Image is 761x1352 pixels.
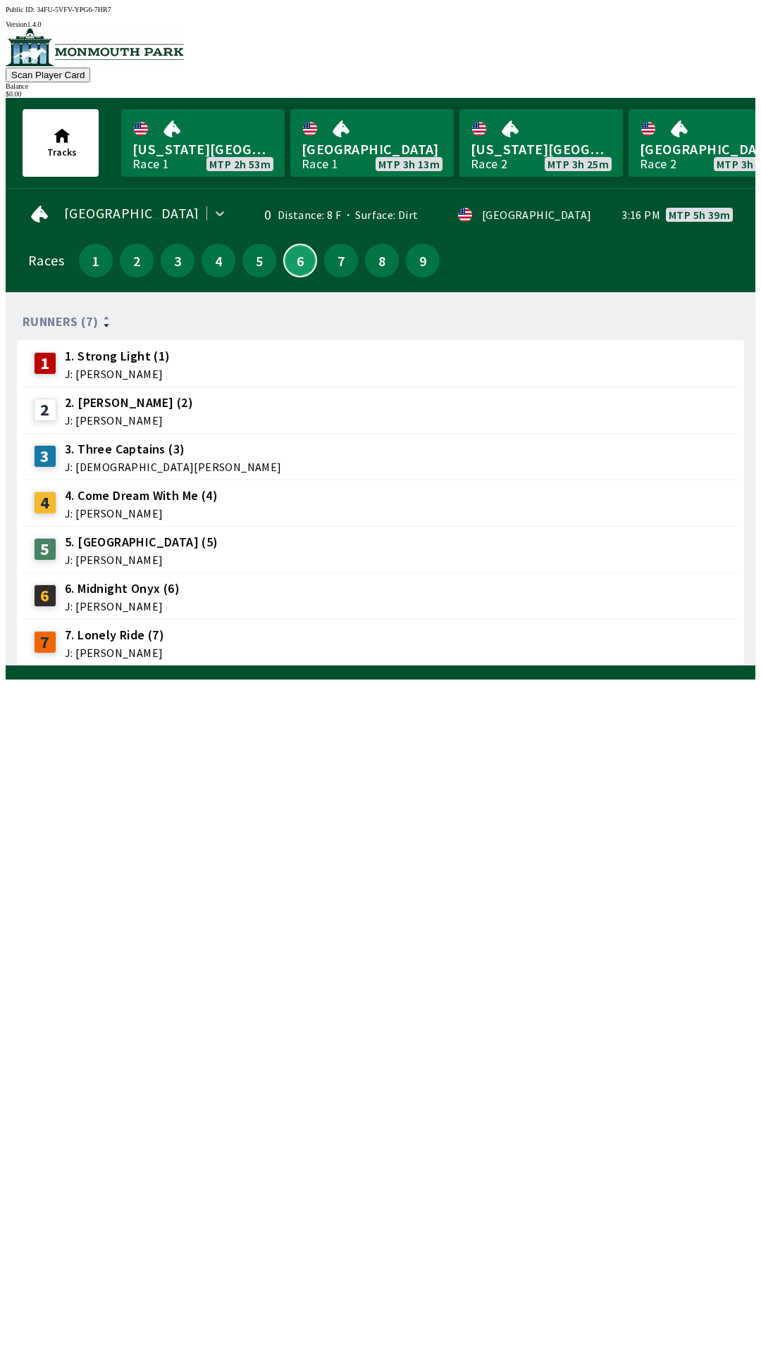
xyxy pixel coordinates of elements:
[65,394,193,412] span: 2. [PERSON_NAME] (2)
[6,90,755,98] div: $ 0.00
[132,140,273,158] span: [US_STATE][GEOGRAPHIC_DATA]
[65,601,180,612] span: J: [PERSON_NAME]
[365,244,399,277] button: 8
[302,158,338,170] div: Race 1
[6,28,184,66] img: venue logo
[34,538,56,561] div: 5
[669,209,730,220] span: MTP 5h 39m
[34,631,56,653] div: 7
[621,209,660,220] span: 3:16 PM
[28,255,64,266] div: Races
[120,244,154,277] button: 2
[65,440,282,458] span: 3. Three Captains (3)
[205,256,232,265] span: 4
[65,626,164,644] span: 7. Lonely Ride (7)
[249,209,272,220] div: 0
[471,140,612,158] span: [US_STATE][GEOGRAPHIC_DATA]
[6,82,755,90] div: Balance
[47,146,77,158] span: Tracks
[23,109,99,177] button: Tracks
[34,584,56,607] div: 6
[34,399,56,421] div: 2
[202,244,235,277] button: 4
[82,256,109,265] span: 1
[547,158,609,170] span: MTP 3h 25m
[34,445,56,468] div: 3
[34,492,56,514] div: 4
[324,244,358,277] button: 7
[164,256,191,265] span: 3
[409,256,436,265] span: 9
[65,580,180,598] span: 6. Midnight Onyx (6)
[65,554,218,565] span: J: [PERSON_NAME]
[65,647,164,658] span: J: [PERSON_NAME]
[459,109,623,177] a: [US_STATE][GEOGRAPHIC_DATA]Race 2MTP 3h 25m
[65,508,218,519] span: J: [PERSON_NAME]
[278,208,341,222] span: Distance: 8 F
[65,461,282,472] span: J: [DEMOGRAPHIC_DATA][PERSON_NAME]
[369,256,395,265] span: 8
[406,244,440,277] button: 9
[328,256,354,265] span: 7
[246,256,273,265] span: 5
[209,158,271,170] span: MTP 2h 53m
[482,209,592,220] div: [GEOGRAPHIC_DATA]
[65,415,193,426] span: J: [PERSON_NAME]
[123,256,150,265] span: 2
[283,244,317,277] button: 6
[132,158,169,170] div: Race 1
[23,315,738,329] div: Runners (7)
[6,6,755,13] div: Public ID:
[161,244,194,277] button: 3
[65,368,171,380] span: J: [PERSON_NAME]
[6,68,90,82] button: Scan Player Card
[79,244,113,277] button: 1
[471,158,507,170] div: Race 2
[378,158,440,170] span: MTP 3h 13m
[242,244,276,277] button: 5
[640,158,676,170] div: Race 2
[290,109,454,177] a: [GEOGRAPHIC_DATA]Race 1MTP 3h 13m
[121,109,285,177] a: [US_STATE][GEOGRAPHIC_DATA]Race 1MTP 2h 53m
[37,6,111,13] span: 34FU-5VFV-YPG6-7HR7
[341,208,419,222] span: Surface: Dirt
[65,347,171,365] span: 1. Strong Light (1)
[65,487,218,505] span: 4. Come Dream With Me (4)
[302,140,443,158] span: [GEOGRAPHIC_DATA]
[34,352,56,375] div: 1
[65,533,218,551] span: 5. [GEOGRAPHIC_DATA] (5)
[23,316,98,327] span: Runners (7)
[6,20,755,28] div: Version 1.4.0
[64,208,199,219] span: [GEOGRAPHIC_DATA]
